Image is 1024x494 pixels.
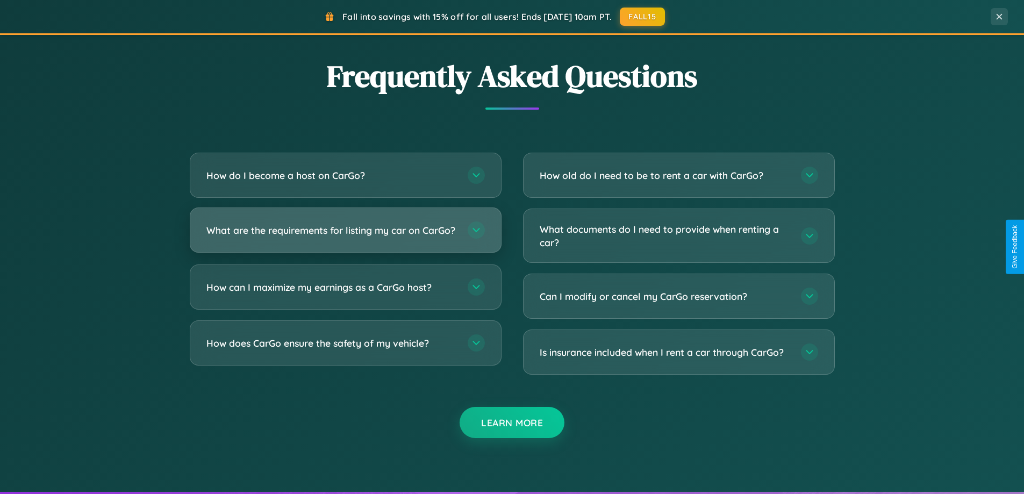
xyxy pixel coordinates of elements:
[342,11,612,22] span: Fall into savings with 15% off for all users! Ends [DATE] 10am PT.
[540,346,790,359] h3: Is insurance included when I rent a car through CarGo?
[206,337,457,350] h3: How does CarGo ensure the safety of my vehicle?
[540,223,790,249] h3: What documents do I need to provide when renting a car?
[206,169,457,182] h3: How do I become a host on CarGo?
[620,8,665,26] button: FALL15
[206,281,457,294] h3: How can I maximize my earnings as a CarGo host?
[1011,225,1019,269] div: Give Feedback
[540,290,790,303] h3: Can I modify or cancel my CarGo reservation?
[190,55,835,97] h2: Frequently Asked Questions
[206,224,457,237] h3: What are the requirements for listing my car on CarGo?
[460,407,564,438] button: Learn More
[540,169,790,182] h3: How old do I need to be to rent a car with CarGo?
